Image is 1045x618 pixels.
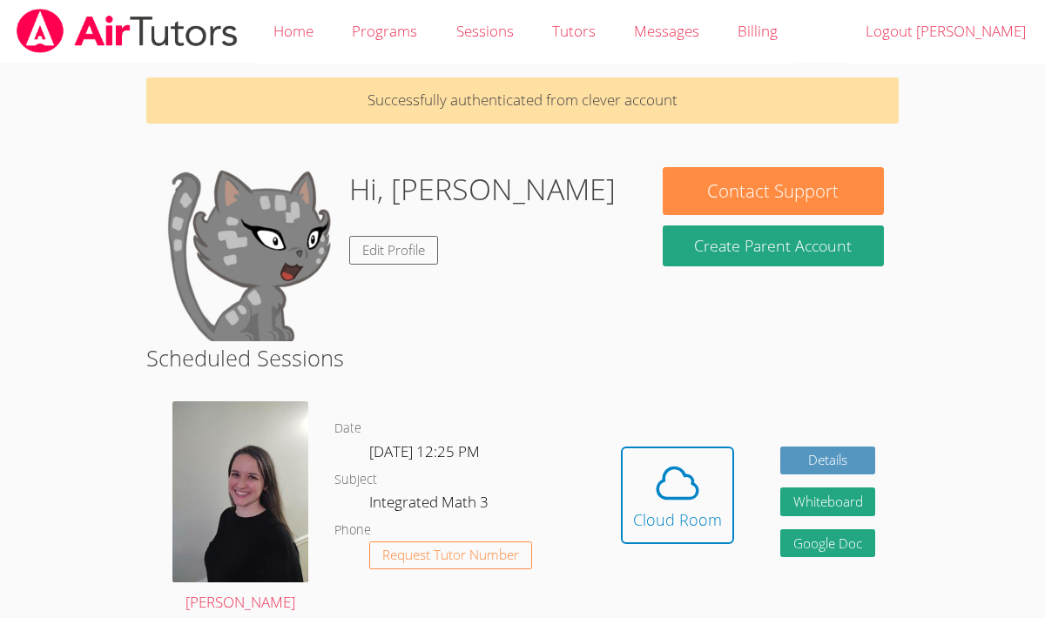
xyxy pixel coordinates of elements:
[663,225,883,266] button: Create Parent Account
[780,487,876,516] button: Whiteboard
[780,529,876,558] a: Google Doc
[15,9,239,53] img: airtutors_banner-c4298cdbf04f3fff15de1276eac7730deb9818008684d7c2e4769d2f7ddbe033.png
[146,77,899,124] p: Successfully authenticated from clever account
[780,447,876,475] a: Details
[621,447,734,544] button: Cloud Room
[334,520,371,541] dt: Phone
[161,167,335,341] img: default.png
[334,418,361,440] dt: Date
[146,341,899,374] h2: Scheduled Sessions
[369,490,492,520] dd: Integrated Math 3
[369,441,480,461] span: [DATE] 12:25 PM
[349,236,438,265] a: Edit Profile
[172,401,308,582] img: avatar.png
[349,167,616,212] h1: Hi, [PERSON_NAME]
[172,401,308,615] a: [PERSON_NAME]
[369,541,532,570] button: Request Tutor Number
[634,21,699,41] span: Messages
[663,167,883,215] button: Contact Support
[633,507,722,532] div: Cloud Room
[382,548,519,561] span: Request Tutor Number
[334,469,377,491] dt: Subject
